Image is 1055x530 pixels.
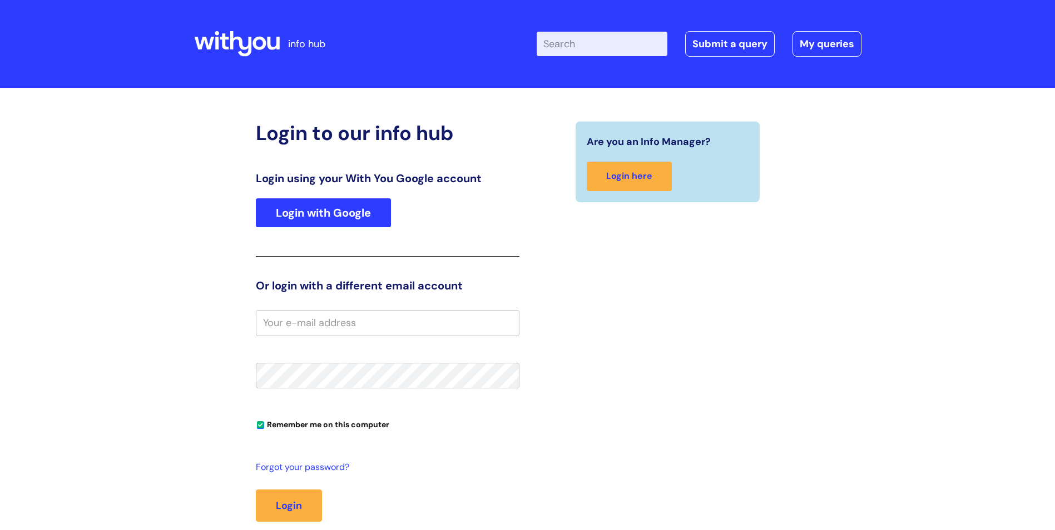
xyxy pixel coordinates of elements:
[587,133,711,151] span: Are you an Info Manager?
[256,417,389,429] label: Remember me on this computer
[256,198,391,227] a: Login with Google
[256,279,519,292] h3: Or login with a different email account
[685,31,775,57] a: Submit a query
[256,459,514,476] a: Forgot your password?
[256,172,519,185] h3: Login using your With You Google account
[256,310,519,336] input: Your e-mail address
[537,32,667,56] input: Search
[793,31,861,57] a: My queries
[256,121,519,145] h2: Login to our info hub
[256,415,519,433] div: You can uncheck this option if you're logging in from a shared device
[288,35,325,53] p: info hub
[256,489,322,522] button: Login
[587,162,672,191] a: Login here
[257,422,264,429] input: Remember me on this computer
